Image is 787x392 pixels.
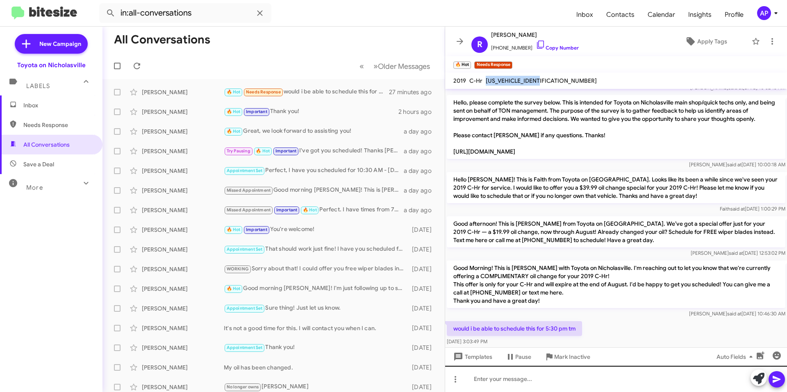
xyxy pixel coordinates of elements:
span: [PERSON_NAME] [491,30,579,40]
span: [PERSON_NAME] [DATE] 10:00:18 AM [689,161,785,168]
span: Insights [682,3,718,27]
input: Search [99,3,271,23]
span: 2019 [453,77,466,84]
div: [PERSON_NAME] [142,304,224,313]
span: Labels [26,82,50,90]
div: [PERSON_NAME] [142,363,224,372]
span: 🔥 Hot [227,227,241,232]
span: Contacts [600,3,641,27]
span: Important [276,207,298,213]
div: Perfect. I have times from 7:00am through 8:30am, and then a 9:30am, 10:00am and 11:30am. What wo... [224,205,404,215]
div: It's not a good time for this. I will contact you when I can. [224,324,408,332]
div: a day ago [404,127,438,136]
div: 2 hours ago [398,108,438,116]
span: [US_VEHICLE_IDENTIFICATION_NUMBER] [486,77,597,84]
div: [DATE] [408,383,438,391]
div: Great, we look forward to assisting you! [224,127,404,136]
div: [PERSON_NAME] [142,88,224,96]
div: My oil has been changed. [224,363,408,372]
h1: All Conversations [114,33,210,46]
div: 27 minutes ago [389,88,438,96]
div: Good morning [PERSON_NAME]! This is [PERSON_NAME] with Toyota on Nicholasville. I'm just followin... [224,186,404,195]
div: Thank you! [224,107,398,116]
span: Save a Deal [23,160,54,168]
div: [DATE] [408,363,438,372]
span: Calendar [641,3,682,27]
div: [PERSON_NAME] [224,382,408,392]
span: No longer owns [227,384,259,390]
span: Mark Inactive [554,349,590,364]
div: AP [757,6,771,20]
span: Appointment Set [227,345,263,350]
div: [DATE] [408,245,438,254]
a: New Campaign [15,34,88,54]
button: Mark Inactive [538,349,597,364]
div: Sure thing! Just let us know. [224,304,408,313]
span: All Conversations [23,140,70,149]
div: a day ago [404,206,438,214]
div: [PERSON_NAME] [142,344,224,352]
div: [PERSON_NAME] [142,186,224,195]
div: would i be able to schedule this for 5:30 pm tm [224,87,389,97]
span: [PERSON_NAME] [DATE] 10:46:30 AM [689,310,785,317]
small: 🔥 Hot [453,61,471,69]
a: Inbox [570,3,600,27]
div: [PERSON_NAME] [142,206,224,214]
div: Perfect, I have you scheduled for 10:30 AM - [DATE]! Let me know if you need anything else, and h... [224,166,404,175]
span: Templates [452,349,492,364]
span: Important [246,109,267,114]
span: Auto Fields [716,349,756,364]
span: Needs Response [23,121,93,129]
button: Templates [445,349,499,364]
p: Good afternoon! This is [PERSON_NAME] from Toyota on [GEOGRAPHIC_DATA]. We’ve got a special offer... [447,216,785,247]
button: Previous [355,58,369,75]
div: [PERSON_NAME] [142,226,224,234]
div: [DATE] [408,344,438,352]
span: Inbox [23,101,93,109]
span: [PERSON_NAME] [DATE] 12:53:02 PM [691,250,785,256]
div: Sorry about that! I could offer you free wiper blades instead if you'd like to do that? :) [224,264,408,274]
span: New Campaign [39,40,81,48]
span: « [359,61,364,71]
span: WORKING [227,266,249,272]
div: [PERSON_NAME] [142,324,224,332]
div: Toyota on Nicholasville [17,61,86,69]
a: Profile [718,3,750,27]
span: Older Messages [378,62,430,71]
button: Pause [499,349,538,364]
span: Missed Appointment [227,207,271,213]
p: Hello, please complete the survey below. This is intended for Toyota on Nicholasville main shop/q... [447,95,785,159]
span: Important [275,148,297,154]
span: Faith [DATE] 1:00:29 PM [720,206,785,212]
span: Appointment Set [227,306,263,311]
span: » [373,61,378,71]
div: I've got you scheduled! Thanks [PERSON_NAME], have a great day! [224,146,404,156]
span: C-Hr [469,77,482,84]
div: You're welcome! [224,225,408,234]
div: [DATE] [408,226,438,234]
div: Thank you! [224,343,408,352]
button: Apply Tags [664,34,748,49]
span: said at [727,310,742,317]
span: Pause [515,349,531,364]
div: [PERSON_NAME] [142,108,224,116]
p: Good Morning! This is [PERSON_NAME] with Toyota on Nicholasville. I'm reaching out to let you kno... [447,261,785,308]
span: 🔥 Hot [227,89,241,95]
div: [PERSON_NAME] [142,147,224,155]
span: R [477,38,482,51]
span: 🔥 Hot [227,129,241,134]
p: Hello [PERSON_NAME]! This is Faith from Toyota on [GEOGRAPHIC_DATA]. Looks like its been a while ... [447,172,785,203]
div: [PERSON_NAME] [142,383,224,391]
div: a day ago [404,147,438,155]
nav: Page navigation example [355,58,435,75]
div: a day ago [404,167,438,175]
div: [DATE] [408,304,438,313]
span: said at [727,161,742,168]
span: [PHONE_NUMBER] [491,40,579,52]
span: Appointment Set [227,247,263,252]
span: Needs Response [246,89,281,95]
a: Copy Number [536,45,579,51]
span: 🔥 Hot [303,207,317,213]
span: said at [729,250,743,256]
